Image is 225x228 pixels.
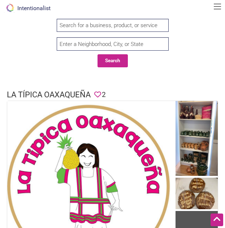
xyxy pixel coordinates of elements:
button: Search [98,54,128,67]
h1: La Típica Oaxaqueña [7,89,91,101]
input: Enter a Neighborhood, City, or State [57,37,169,51]
div: Scroll Back to Top [211,214,223,226]
a: Intentionalist [3,5,51,12]
input: Search for a business, product, or service [57,19,169,32]
span: 2 [102,90,106,100]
